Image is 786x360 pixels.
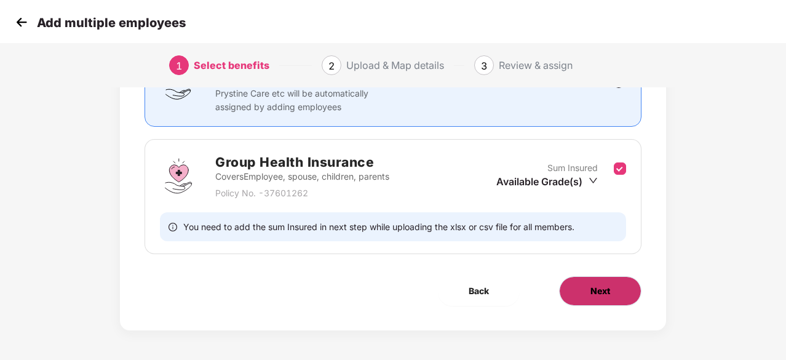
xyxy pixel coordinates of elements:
[215,152,389,172] h2: Group Health Insurance
[160,158,197,194] img: svg+xml;base64,PHN2ZyBpZD0iR3JvdXBfSGVhbHRoX0luc3VyYW5jZSIgZGF0YS1uYW1lPSJHcm91cCBIZWFsdGggSW5zdX...
[194,55,269,75] div: Select benefits
[183,221,574,233] span: You need to add the sum Insured in next step while uploading the xlsx or csv file for all members.
[169,221,177,233] span: info-circle
[496,175,598,188] div: Available Grade(s)
[37,15,186,30] p: Add multiple employees
[12,13,31,31] img: svg+xml;base64,PHN2ZyB4bWxucz0iaHR0cDovL3d3dy53My5vcmcvMjAwMC9zdmciIHdpZHRoPSIzMCIgaGVpZ2h0PSIzMC...
[499,55,573,75] div: Review & assign
[481,60,487,72] span: 3
[547,161,598,175] p: Sum Insured
[469,284,489,298] span: Back
[328,60,335,72] span: 2
[215,186,389,200] p: Policy No. - 37601262
[589,176,598,185] span: down
[215,170,389,183] p: Covers Employee, spouse, children, parents
[438,276,520,306] button: Back
[215,73,397,114] p: Clove Dental, Pharmeasy, Nua Women, Prystine Care etc will be automatically assigned by adding em...
[346,55,444,75] div: Upload & Map details
[176,60,182,72] span: 1
[590,284,610,298] span: Next
[559,276,641,306] button: Next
